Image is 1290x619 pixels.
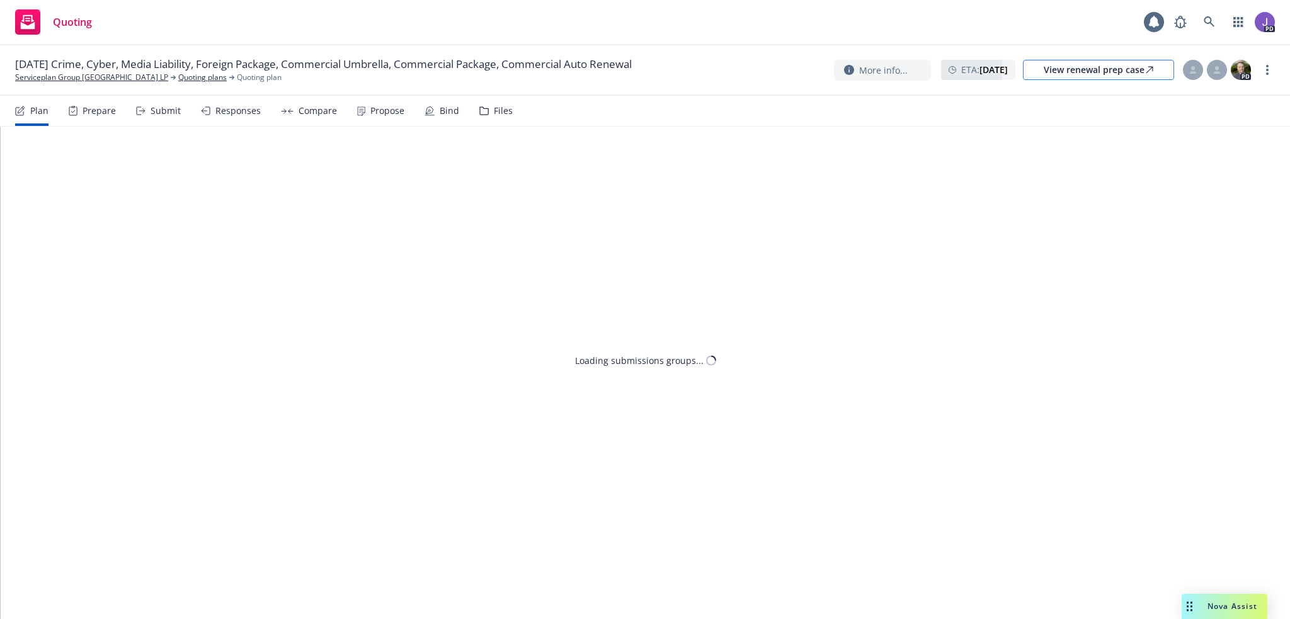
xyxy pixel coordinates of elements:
[440,106,459,116] div: Bind
[1255,12,1275,32] img: photo
[1197,9,1222,35] a: Search
[859,64,908,77] span: More info...
[979,64,1008,76] strong: [DATE]
[299,106,337,116] div: Compare
[15,57,632,72] span: [DATE] Crime, Cyber, Media Liability, Foreign Package, Commercial Umbrella, Commercial Package, C...
[178,72,227,83] a: Quoting plans
[1044,60,1153,79] div: View renewal prep case
[1182,594,1267,619] button: Nova Assist
[575,354,704,367] div: Loading submissions groups...
[83,106,116,116] div: Prepare
[1023,60,1174,80] a: View renewal prep case
[30,106,49,116] div: Plan
[370,106,404,116] div: Propose
[10,4,97,40] a: Quoting
[15,72,168,83] a: Serviceplan Group [GEOGRAPHIC_DATA] LP
[1260,62,1275,77] a: more
[1226,9,1251,35] a: Switch app
[215,106,261,116] div: Responses
[151,106,181,116] div: Submit
[494,106,513,116] div: Files
[1168,9,1193,35] a: Report a Bug
[237,72,282,83] span: Quoting plan
[1182,594,1197,619] div: Drag to move
[53,17,92,27] span: Quoting
[834,60,931,81] button: More info...
[961,63,1008,76] span: ETA :
[1207,601,1257,611] span: Nova Assist
[1231,60,1251,80] img: photo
